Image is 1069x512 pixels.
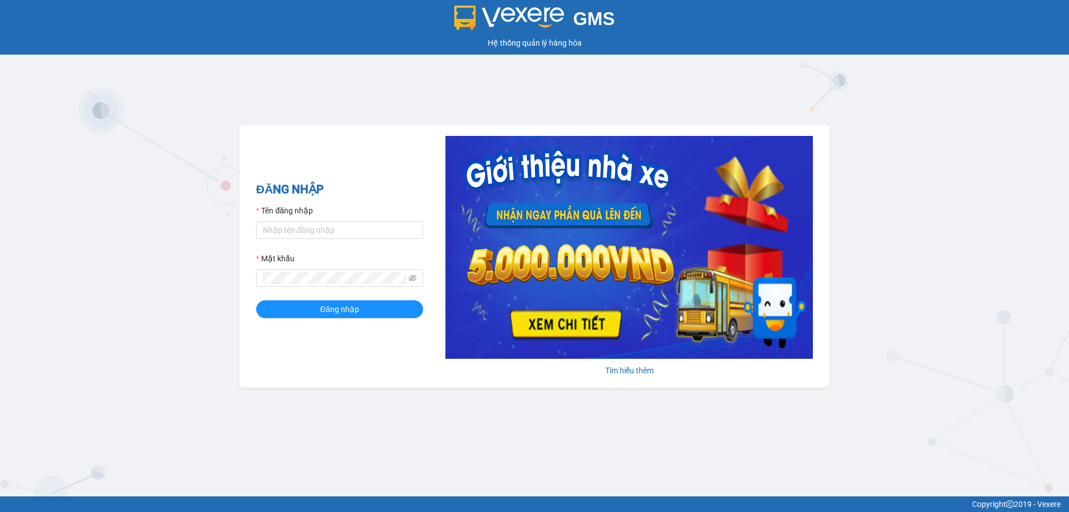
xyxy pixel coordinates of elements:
input: Mật khẩu [263,272,406,284]
label: Tên đăng nhập [256,204,313,217]
div: Tìm hiểu thêm [445,364,813,377]
span: copyright [1006,500,1014,508]
span: Đăng nhập [320,303,359,315]
h2: ĐĂNG NHẬP [256,181,423,199]
span: GMS [573,8,615,29]
img: banner-0 [445,136,813,359]
button: Đăng nhập [256,300,423,318]
label: Mật khẩu [256,252,295,265]
span: eye-invisible [409,274,416,282]
img: logo 2 [454,6,565,30]
a: GMS [454,17,615,26]
div: Copyright 2019 - Vexere [8,498,1061,510]
div: Hệ thống quản lý hàng hóa [3,37,1066,49]
input: Tên đăng nhập [256,221,423,239]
